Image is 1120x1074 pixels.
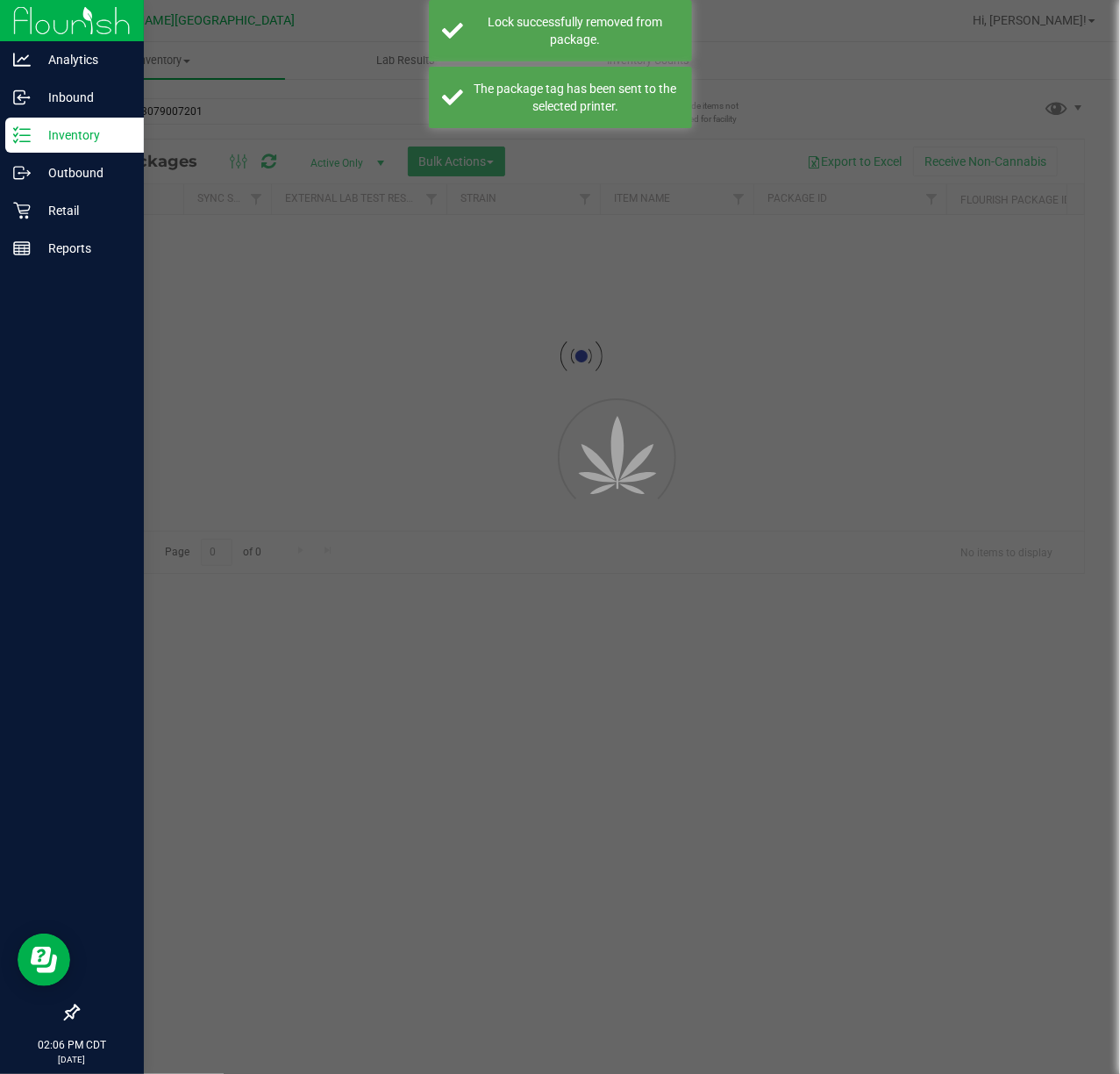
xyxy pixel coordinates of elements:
[8,1053,136,1066] p: [DATE]
[473,80,679,115] div: The package tag has been sent to the selected printer.
[8,1037,136,1053] p: 02:06 PM CDT
[31,200,136,221] p: Retail
[13,51,31,68] inline-svg: Analytics
[13,202,31,219] inline-svg: Retail
[31,238,136,259] p: Reports
[18,934,70,986] iframe: Resource center
[13,89,31,106] inline-svg: Inbound
[31,162,136,183] p: Outbound
[13,126,31,144] inline-svg: Inventory
[473,13,679,48] div: Lock successfully removed from package.
[13,240,31,257] inline-svg: Reports
[31,125,136,146] p: Inventory
[31,49,136,70] p: Analytics
[13,164,31,182] inline-svg: Outbound
[31,87,136,108] p: Inbound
